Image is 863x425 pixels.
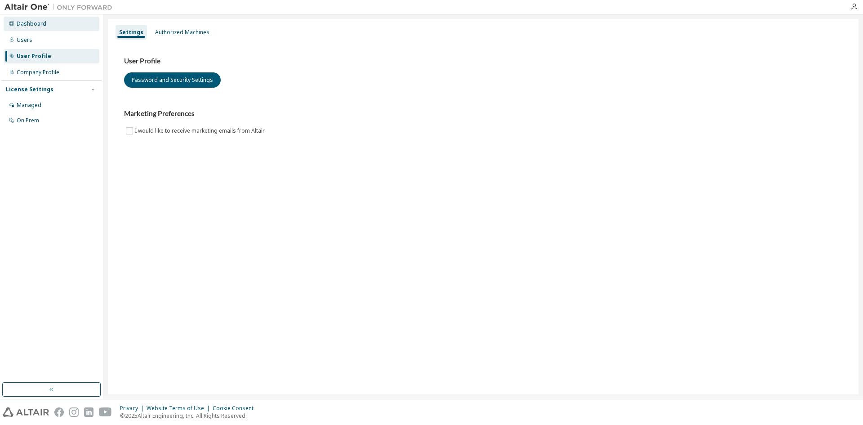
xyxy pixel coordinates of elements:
div: On Prem [17,117,39,124]
div: License Settings [6,86,53,93]
img: altair_logo.svg [3,407,49,417]
p: © 2025 Altair Engineering, Inc. All Rights Reserved. [120,412,259,420]
div: Dashboard [17,20,46,27]
img: instagram.svg [69,407,79,417]
div: Managed [17,102,41,109]
div: Company Profile [17,69,59,76]
h3: Marketing Preferences [124,109,842,118]
div: Users [17,36,32,44]
img: Altair One [4,3,117,12]
button: Password and Security Settings [124,72,221,88]
h3: User Profile [124,57,842,66]
div: Privacy [120,405,147,412]
div: Authorized Machines [155,29,209,36]
img: facebook.svg [54,407,64,417]
div: Website Terms of Use [147,405,213,412]
div: User Profile [17,53,51,60]
img: youtube.svg [99,407,112,417]
div: Cookie Consent [213,405,259,412]
label: I would like to receive marketing emails from Altair [135,125,267,136]
div: Settings [119,29,143,36]
img: linkedin.svg [84,407,93,417]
